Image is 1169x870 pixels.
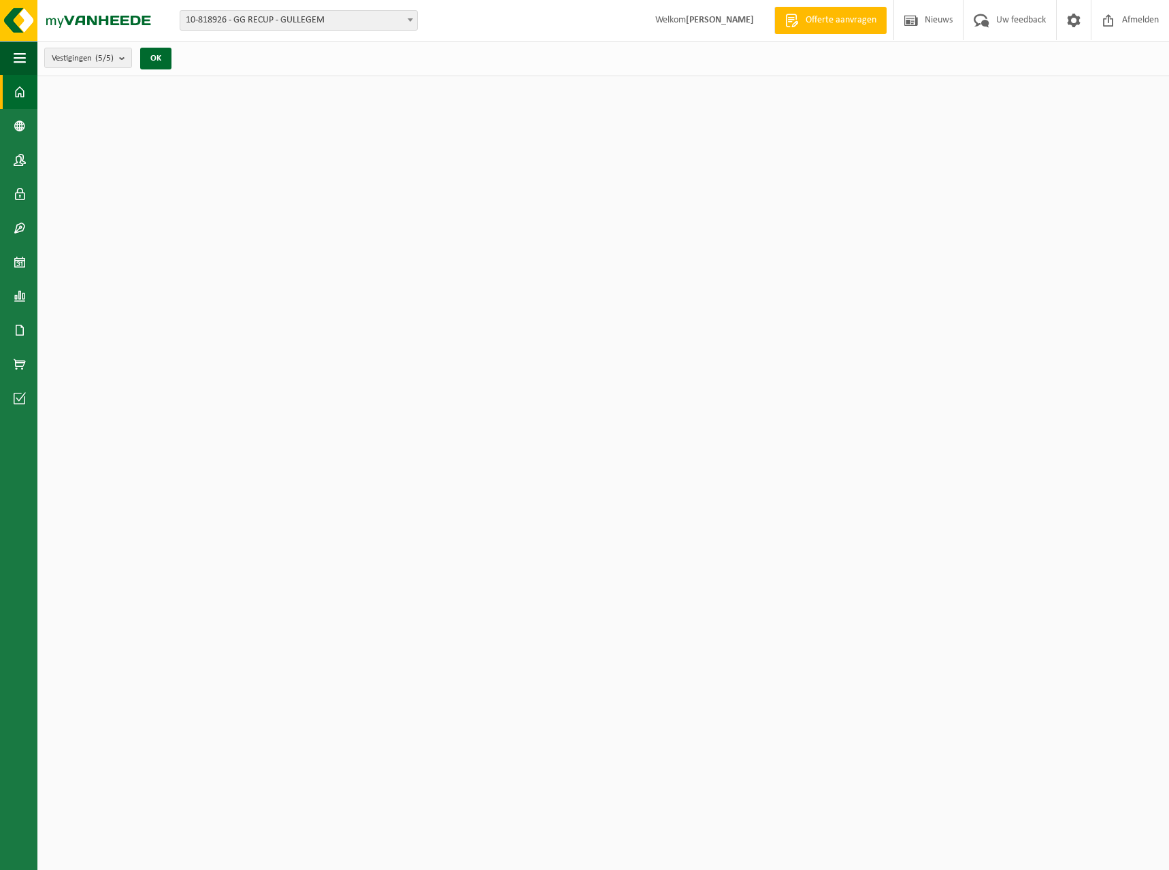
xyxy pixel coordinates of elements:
[180,11,417,30] span: 10-818926 - GG RECUP - GULLEGEM
[52,48,114,69] span: Vestigingen
[774,7,887,34] a: Offerte aanvragen
[180,10,418,31] span: 10-818926 - GG RECUP - GULLEGEM
[140,48,171,69] button: OK
[686,15,754,25] strong: [PERSON_NAME]
[95,54,114,63] count: (5/5)
[802,14,880,27] span: Offerte aanvragen
[44,48,132,68] button: Vestigingen(5/5)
